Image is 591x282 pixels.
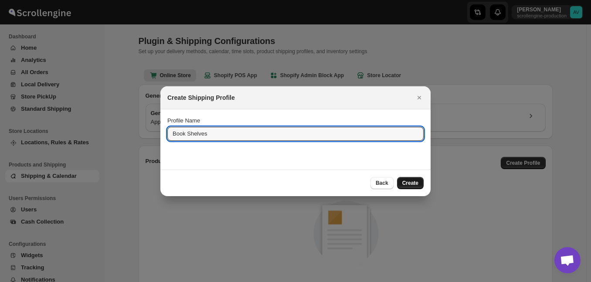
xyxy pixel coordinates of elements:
h2: Create Shipping Profile [167,93,235,102]
span: Back [376,180,388,187]
div: Open chat [554,247,581,273]
span: Profile Name [167,117,200,124]
button: Close [413,92,425,104]
button: Create [397,177,424,189]
span: Create [402,180,418,187]
input: Enter profile name [167,127,424,141]
button: Back [370,177,394,189]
